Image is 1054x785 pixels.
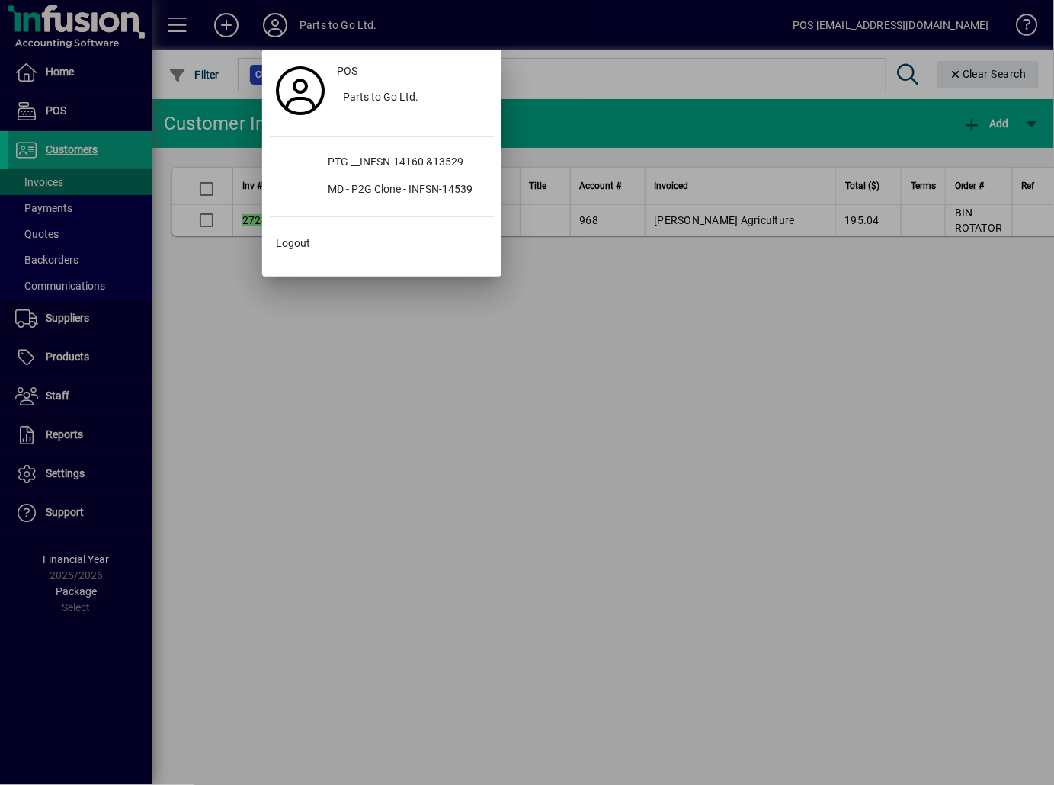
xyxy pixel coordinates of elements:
[337,63,357,79] span: POS
[331,85,494,112] button: Parts to Go Ltd.
[276,235,310,252] span: Logout
[270,229,494,257] button: Logout
[270,77,331,104] a: Profile
[316,149,494,177] div: PTG __INFSN-14160 &13529
[270,177,494,204] button: MD - P2G Clone - INFSN-14539
[270,149,494,177] button: PTG __INFSN-14160 &13529
[316,177,494,204] div: MD - P2G Clone - INFSN-14539
[331,57,494,85] a: POS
